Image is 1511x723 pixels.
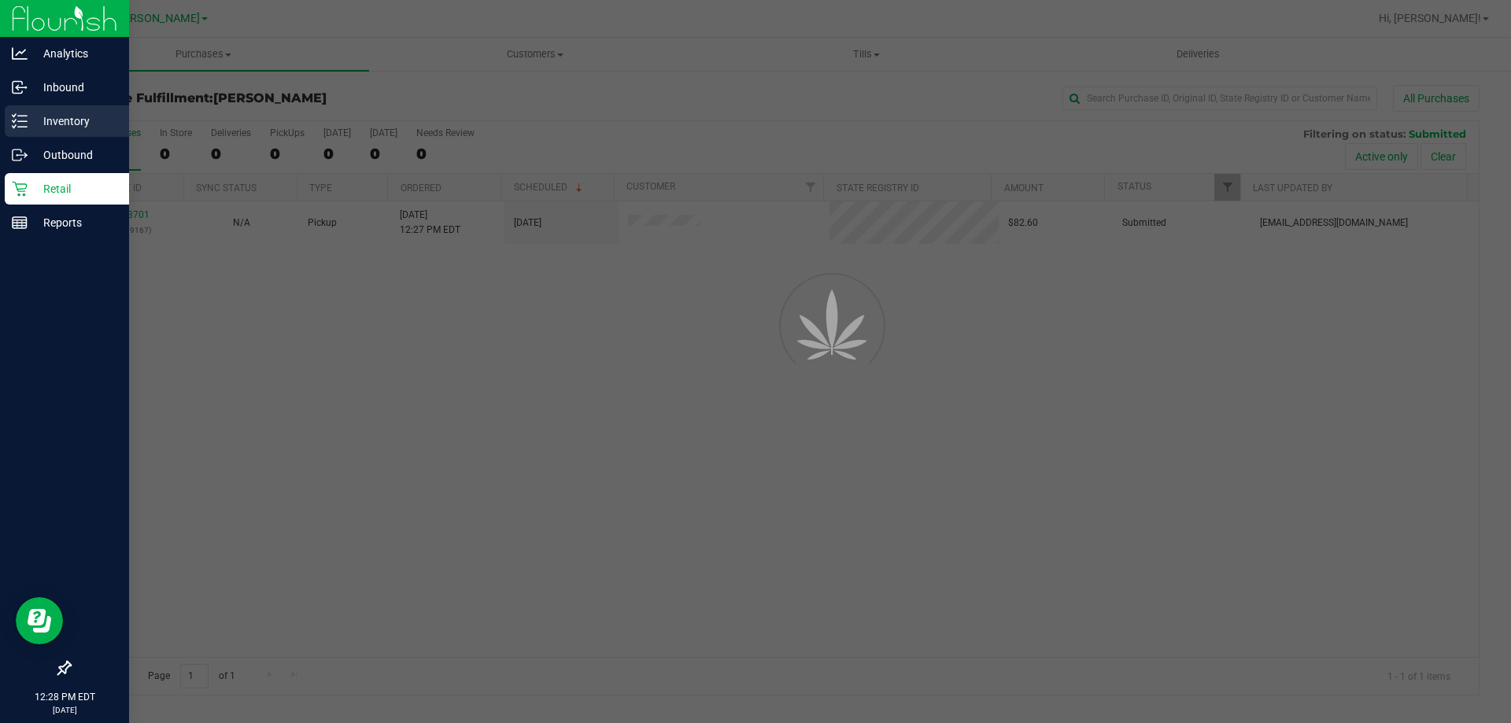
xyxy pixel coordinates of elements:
[7,704,122,716] p: [DATE]
[12,46,28,61] inline-svg: Analytics
[28,44,122,63] p: Analytics
[28,146,122,164] p: Outbound
[12,147,28,163] inline-svg: Outbound
[28,78,122,97] p: Inbound
[12,215,28,231] inline-svg: Reports
[28,213,122,232] p: Reports
[12,181,28,197] inline-svg: Retail
[28,179,122,198] p: Retail
[12,113,28,129] inline-svg: Inventory
[7,690,122,704] p: 12:28 PM EDT
[12,79,28,95] inline-svg: Inbound
[28,112,122,131] p: Inventory
[16,597,63,644] iframe: Resource center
